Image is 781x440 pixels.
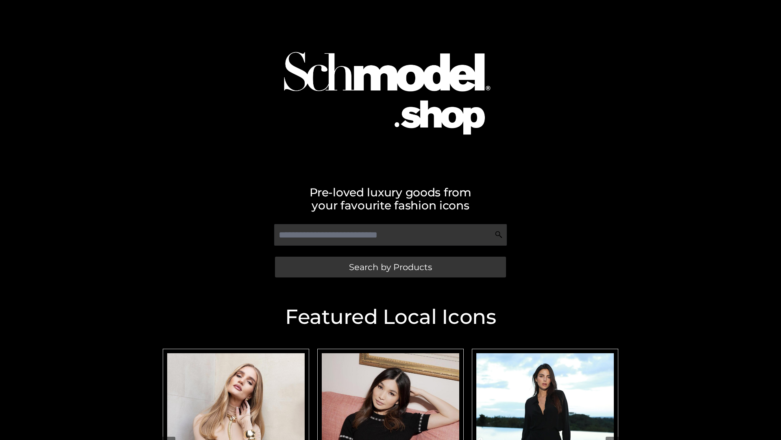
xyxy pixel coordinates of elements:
img: Search Icon [495,231,503,239]
span: Search by Products [349,263,432,271]
h2: Featured Local Icons​ [159,307,622,327]
h2: Pre-loved luxury goods from your favourite fashion icons [159,186,622,212]
a: Search by Products [275,257,506,277]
